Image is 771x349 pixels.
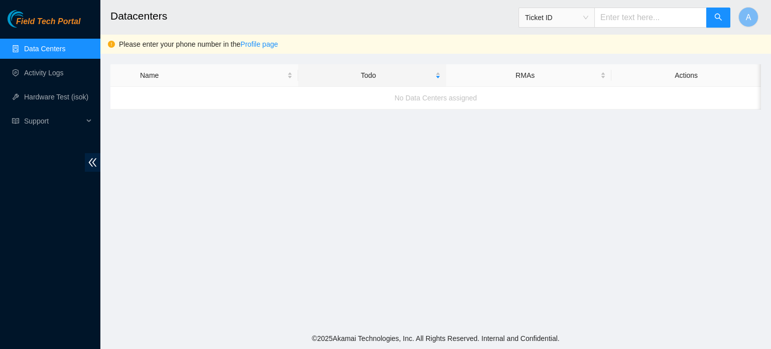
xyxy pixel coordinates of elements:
footer: © 2025 Akamai Technologies, Inc. All Rights Reserved. Internal and Confidential. [100,328,771,349]
a: Profile page [240,40,278,48]
span: search [714,13,722,23]
button: A [738,7,758,27]
a: Hardware Test (isok) [24,93,88,101]
th: Actions [611,64,761,87]
div: Please enter your phone number in the [119,39,763,50]
a: Data Centers [24,45,65,53]
img: Akamai Technologies [8,10,51,28]
span: exclamation-circle [108,41,115,48]
span: A [746,11,751,24]
a: Activity Logs [24,69,64,77]
span: double-left [85,153,100,172]
a: Akamai TechnologiesField Tech Portal [8,18,80,31]
button: search [706,8,730,28]
span: read [12,118,19,125]
span: Field Tech Portal [16,17,80,27]
div: No Data Centers assigned [110,84,761,111]
input: Enter text here... [594,8,707,28]
span: Support [24,111,83,131]
span: Ticket ID [525,10,588,25]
